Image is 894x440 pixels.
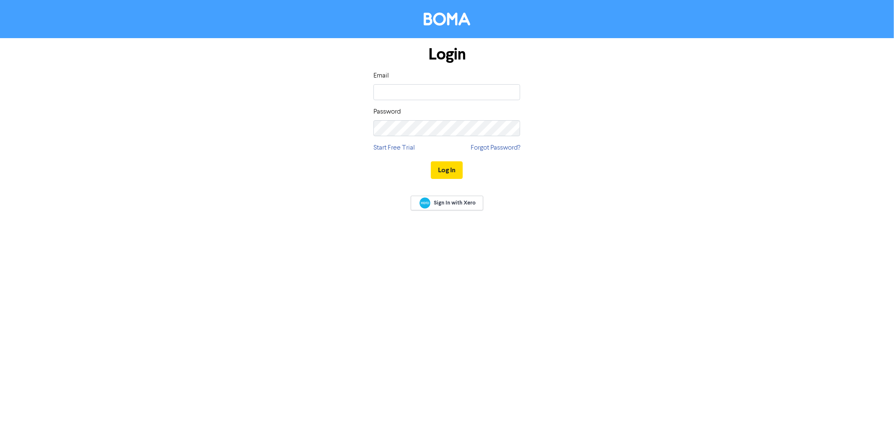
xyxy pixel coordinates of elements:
[373,45,520,64] h1: Login
[373,71,389,81] label: Email
[471,143,520,153] a: Forgot Password?
[373,107,401,117] label: Password
[411,196,483,210] a: Sign In with Xero
[434,199,476,207] span: Sign In with Xero
[420,197,430,209] img: Xero logo
[431,161,463,179] button: Log In
[373,143,415,153] a: Start Free Trial
[424,13,470,26] img: BOMA Logo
